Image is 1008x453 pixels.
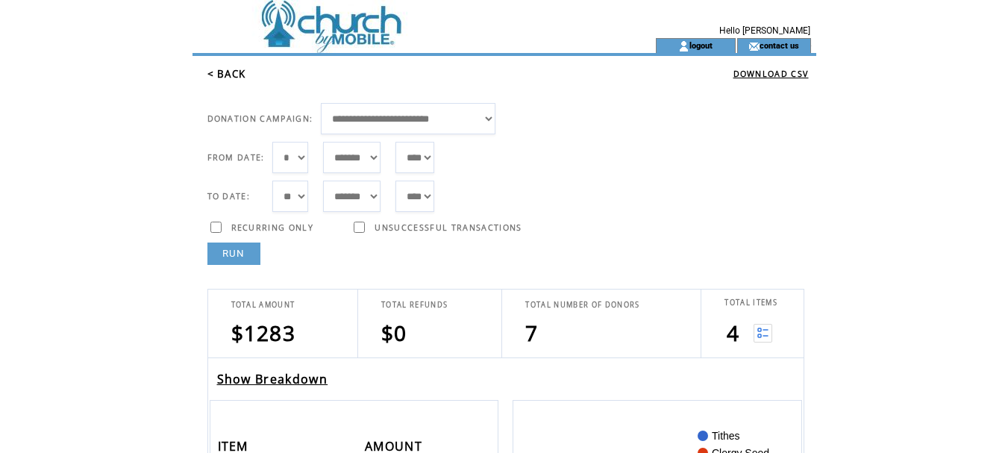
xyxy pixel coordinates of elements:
a: AMOUNT [365,441,426,450]
span: TOTAL AMOUNT [231,300,295,310]
text: Tithes [712,430,740,442]
span: TOTAL REFUNDS [381,300,448,310]
span: FROM DATE: [207,152,265,163]
span: $1283 [231,319,296,347]
img: account_icon.gif [678,40,689,52]
a: < BACK [207,67,246,81]
span: RECURRING ONLY [231,222,314,233]
a: ITEM [218,441,252,450]
img: View list [754,324,772,343]
a: logout [689,40,713,50]
span: TO DATE: [207,191,251,201]
span: DONATION CAMPAIGN: [207,113,313,124]
span: $0 [381,319,407,347]
span: 4 [727,319,739,347]
a: DOWNLOAD CSV [733,69,809,79]
span: Hello [PERSON_NAME] [719,25,810,36]
img: contact_us_icon.gif [748,40,760,52]
a: Show Breakdown [217,371,328,387]
span: 7 [525,319,538,347]
a: RUN [207,243,260,265]
a: contact us [760,40,799,50]
span: TOTAL ITEMS [724,298,777,307]
span: UNSUCCESSFUL TRANSACTIONS [375,222,522,233]
span: TOTAL NUMBER OF DONORS [525,300,639,310]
